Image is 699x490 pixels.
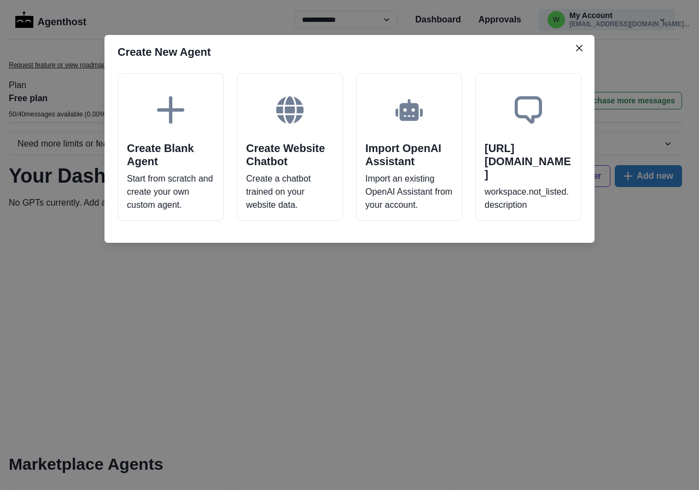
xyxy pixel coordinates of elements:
[570,39,588,57] button: Close
[127,172,214,212] p: Start from scratch and create your own custom agent.
[246,172,334,212] p: Create a chatbot trained on your website data.
[127,142,214,168] h2: Create Blank Agent
[485,185,572,212] p: workspace.not_listed.description
[485,142,572,181] h2: [URL][DOMAIN_NAME]
[104,35,595,69] header: Create New Agent
[365,142,453,168] h2: Import OpenAI Assistant
[246,142,334,168] h2: Create Website Chatbot
[365,172,453,212] p: Import an existing OpenAI Assistant from your account.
